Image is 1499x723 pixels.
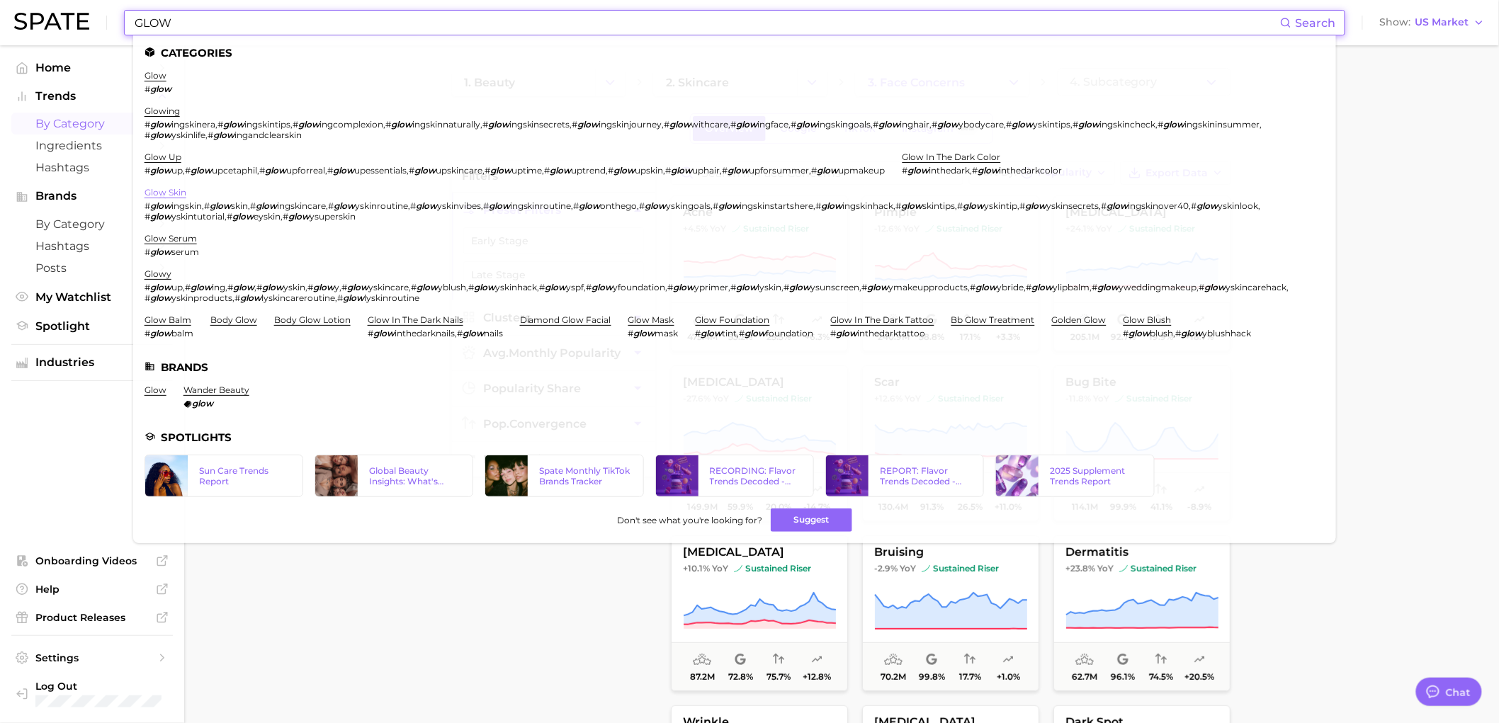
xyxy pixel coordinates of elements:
a: diamond glow facial [520,314,611,325]
em: glow [150,246,171,257]
span: # [731,119,737,130]
em: glow [488,119,509,130]
em: glow [334,200,355,211]
em: glow [191,282,212,292]
span: # [185,165,191,176]
span: # [483,200,489,211]
span: +12.8% [803,672,831,682]
em: glow [1012,119,1034,130]
span: # [204,200,210,211]
em: glow [978,165,1000,176]
span: inghair [900,119,930,130]
span: # [574,200,579,211]
em: glow [414,165,436,176]
span: # [666,165,672,176]
span: # [668,282,674,292]
span: ingskincare [277,200,326,211]
span: # [791,119,797,130]
span: # [485,165,490,176]
em: glow [728,165,749,176]
a: wander beauty [183,385,249,395]
a: Posts [11,257,173,279]
span: inthedarkcolor [1000,165,1063,176]
span: popularity share: Google [735,651,746,668]
button: Trends [11,86,173,107]
span: # [250,200,256,211]
a: glow in the dark color [903,152,1001,162]
span: # [410,200,416,211]
em: glow [474,282,495,292]
em: glow [213,130,234,140]
span: popularity convergence: High Convergence [1155,651,1167,668]
span: popularity share: Google [926,651,937,668]
span: # [385,119,391,130]
em: glow [614,165,635,176]
span: yskin [283,282,305,292]
span: # [1102,200,1107,211]
em: glow [288,211,310,222]
span: Posts [35,261,149,275]
span: # [283,211,288,222]
span: yspf [567,282,584,292]
span: # [145,246,150,257]
span: yskinvibes [437,200,481,211]
a: Hashtags [11,235,173,257]
span: ing [212,282,225,292]
span: ysuperskin [310,211,356,222]
em: glow [262,282,283,292]
span: dermatitis [1054,546,1230,559]
span: # [328,200,334,211]
em: glow [545,282,567,292]
span: yskinlife [171,130,205,140]
em: glow [150,282,171,292]
span: My Watchlist [35,290,149,304]
span: ingskininsummer [1185,119,1260,130]
a: by Category [11,213,173,235]
span: ingandclearskin [234,130,302,140]
button: Industries [11,352,173,373]
a: glow mask [628,314,674,325]
span: # [208,130,213,140]
em: glow [313,282,334,292]
span: average monthly popularity: Very High Popularity [1075,651,1094,668]
em: glow [1079,119,1100,130]
button: ShowUS Market [1376,13,1488,32]
span: # [145,165,150,176]
span: yskinroutine [355,200,408,211]
span: # [816,200,822,211]
li: Categories [145,47,1325,59]
a: bb glow treatment [951,314,1035,325]
span: +23.8% [1065,563,1095,574]
a: REPORT: Flavor Trends Decoded - What's New & What's Next According to TikTok & Google [825,455,984,497]
span: Product Releases [35,611,149,624]
span: withcare [691,119,729,130]
span: # [145,119,150,130]
span: sustained riser [1119,563,1197,574]
span: ingskinjourney [599,119,662,130]
span: # [873,119,879,130]
span: # [145,200,150,211]
span: popularity predicted growth: Uncertain [1002,651,1014,668]
span: -2.9% [874,563,898,574]
span: # [896,200,902,211]
a: Help [11,579,173,600]
em: glow [963,200,985,211]
em: glow [333,165,354,176]
button: dermatitis+23.8% YoYsustained risersustained riser62.7m96.1%74.5%+20.5% [1053,535,1231,691]
img: sustained riser [1119,564,1128,573]
a: Log out. Currently logged in with e-mail jkno@cosmax.com. [11,676,173,712]
em: glow [265,165,286,176]
div: , , , , , , , , , , , , , , , , , [145,200,1308,222]
em: glow [672,165,693,176]
span: # [307,282,313,292]
span: # [609,165,614,176]
span: bruising [863,546,1039,559]
span: # [145,130,150,140]
span: # [723,165,728,176]
em: glow [822,200,843,211]
div: , , , , , , , , , , , , , , , , , , , , [145,282,1308,303]
a: Onboarding Videos [11,550,173,571]
em: glow [150,84,171,94]
span: ingface [758,119,789,130]
em: glow [797,119,818,130]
